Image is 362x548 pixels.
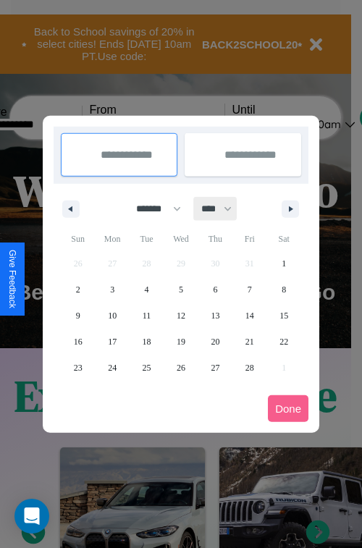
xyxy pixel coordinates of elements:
[248,277,252,303] span: 7
[74,329,83,355] span: 16
[198,303,232,329] button: 13
[164,227,198,250] span: Wed
[164,277,198,303] button: 5
[108,329,117,355] span: 17
[130,303,164,329] button: 11
[232,227,266,250] span: Fri
[267,303,301,329] button: 15
[95,227,129,250] span: Mon
[95,303,129,329] button: 10
[211,303,219,329] span: 13
[232,355,266,381] button: 28
[61,303,95,329] button: 9
[145,277,149,303] span: 4
[177,329,185,355] span: 19
[130,227,164,250] span: Tue
[95,355,129,381] button: 24
[232,277,266,303] button: 7
[108,355,117,381] span: 24
[61,329,95,355] button: 16
[267,277,301,303] button: 8
[76,277,80,303] span: 2
[279,303,288,329] span: 15
[279,329,288,355] span: 22
[245,303,254,329] span: 14
[164,303,198,329] button: 12
[130,329,164,355] button: 18
[61,277,95,303] button: 2
[76,303,80,329] span: 9
[282,250,286,277] span: 1
[267,250,301,277] button: 1
[177,355,185,381] span: 26
[211,329,219,355] span: 20
[61,227,95,250] span: Sun
[164,355,198,381] button: 26
[282,277,286,303] span: 8
[164,329,198,355] button: 19
[177,303,185,329] span: 12
[95,277,129,303] button: 3
[211,355,219,381] span: 27
[198,329,232,355] button: 20
[179,277,183,303] span: 5
[198,277,232,303] button: 6
[268,395,308,422] button: Done
[245,329,254,355] span: 21
[61,355,95,381] button: 23
[232,329,266,355] button: 21
[110,277,114,303] span: 3
[130,355,164,381] button: 25
[198,355,232,381] button: 27
[130,277,164,303] button: 4
[143,355,151,381] span: 25
[143,329,151,355] span: 18
[232,303,266,329] button: 14
[267,329,301,355] button: 22
[74,355,83,381] span: 23
[245,355,254,381] span: 28
[213,277,217,303] span: 6
[7,250,17,308] div: Give Feedback
[14,499,49,534] div: Open Intercom Messenger
[198,227,232,250] span: Thu
[95,329,129,355] button: 17
[143,303,151,329] span: 11
[267,227,301,250] span: Sat
[108,303,117,329] span: 10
